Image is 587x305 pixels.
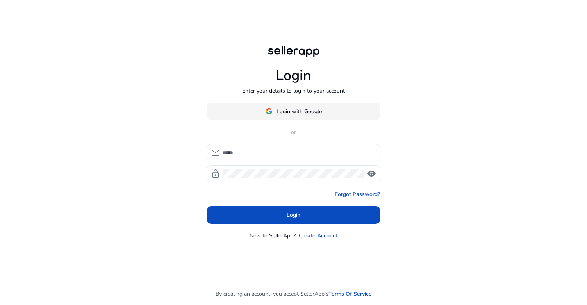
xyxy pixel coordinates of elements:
[211,148,220,157] span: mail
[277,107,322,116] span: Login with Google
[335,190,380,198] a: Forgot Password?
[211,169,220,178] span: lock
[276,67,311,84] h1: Login
[250,232,296,240] p: New to SellerApp?
[287,211,300,219] span: Login
[207,128,380,136] p: or
[367,169,376,178] span: visibility
[207,206,380,224] button: Login
[242,87,345,95] p: Enter your details to login to your account
[328,290,372,298] a: Terms Of Service
[266,108,273,115] img: google-logo.svg
[299,232,338,240] a: Create Account
[207,103,380,120] button: Login with Google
